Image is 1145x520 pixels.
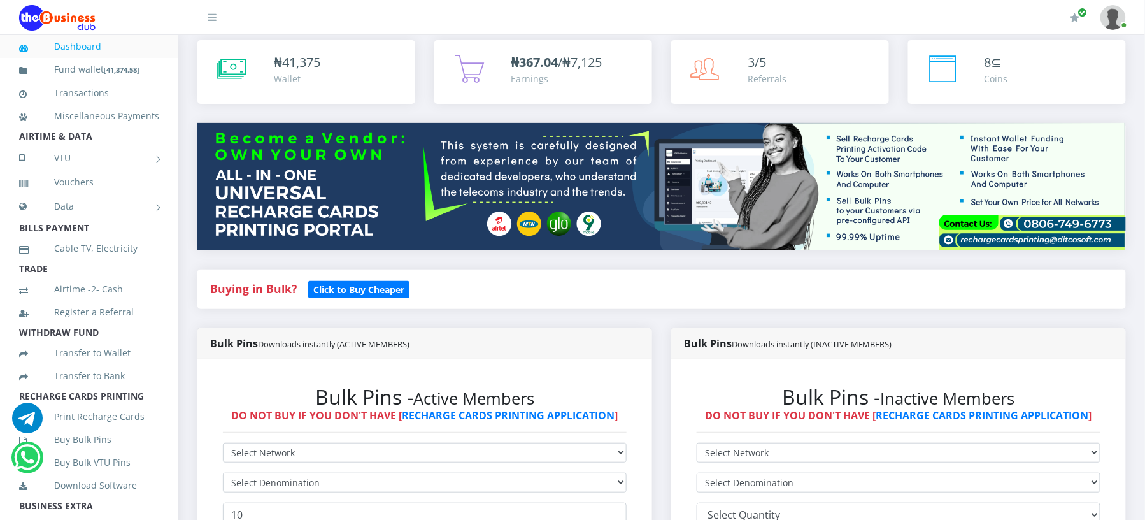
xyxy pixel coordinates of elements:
i: Renew/Upgrade Subscription [1070,13,1080,23]
a: Chat for support [14,452,40,473]
a: VTU [19,142,159,174]
img: multitenant_rcp.png [197,123,1126,250]
strong: Bulk Pins [210,336,409,350]
small: Active Members [413,387,534,410]
strong: DO NOT BUY IF YOU DON'T HAVE [ ] [232,408,618,422]
a: 3/5 Referrals [671,40,889,104]
strong: Buying in Bulk? [210,281,297,296]
img: User [1100,5,1126,30]
img: Logo [19,5,96,31]
strong: DO NOT BUY IF YOU DON'T HAVE [ ] [706,408,1092,422]
a: Dashboard [19,32,159,61]
div: Coins [985,72,1008,85]
small: Downloads instantly (INACTIVE MEMBERS) [732,338,892,350]
a: Airtime -2- Cash [19,275,159,304]
span: 41,375 [282,54,320,71]
a: RECHARGE CARDS PRINTING APPLICATION [876,408,1089,422]
small: Downloads instantly (ACTIVE MEMBERS) [258,338,409,350]
small: Inactive Members [881,387,1015,410]
b: 41,374.58 [106,65,137,75]
a: Buy Bulk VTU Pins [19,448,159,477]
a: Miscellaneous Payments [19,101,159,131]
a: Transfer to Wallet [19,338,159,368]
span: 8 [985,54,992,71]
a: Download Software [19,471,159,500]
a: ₦367.04/₦7,125 Earnings [434,40,652,104]
span: /₦7,125 [511,54,602,71]
a: Register a Referral [19,298,159,327]
div: Earnings [511,72,602,85]
a: Vouchers [19,168,159,197]
a: Data [19,191,159,222]
a: Chat for support [12,412,43,433]
a: Fund wallet[41,374.58] [19,55,159,85]
span: 3/5 [748,54,766,71]
a: Print Recharge Cards [19,402,159,431]
b: Click to Buy Cheaper [313,284,404,296]
div: Referrals [748,72,786,85]
a: Click to Buy Cheaper [308,281,409,296]
div: ₦ [274,53,320,72]
a: ₦41,375 Wallet [197,40,415,104]
h2: Bulk Pins - [223,385,627,409]
div: Wallet [274,72,320,85]
span: Renew/Upgrade Subscription [1078,8,1088,17]
div: ⊆ [985,53,1008,72]
a: Transfer to Bank [19,361,159,391]
a: Transactions [19,78,159,108]
a: Cable TV, Electricity [19,234,159,263]
small: [ ] [104,65,139,75]
b: ₦367.04 [511,54,558,71]
a: Buy Bulk Pins [19,425,159,454]
strong: Bulk Pins [684,336,892,350]
h2: Bulk Pins - [697,385,1100,409]
a: RECHARGE CARDS PRINTING APPLICATION [402,408,615,422]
